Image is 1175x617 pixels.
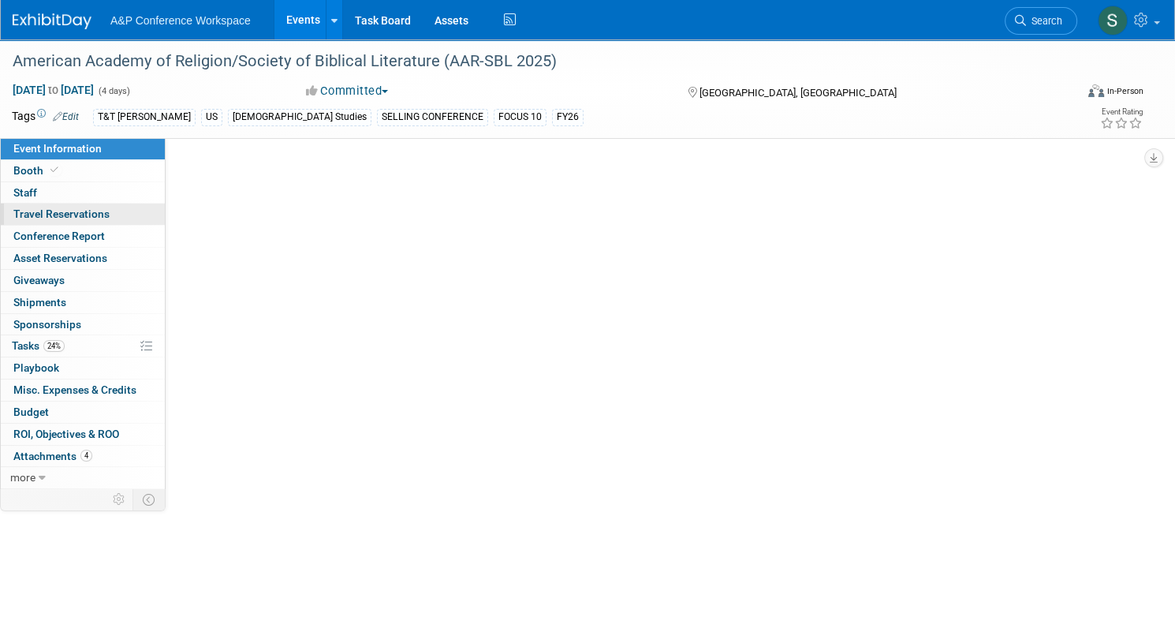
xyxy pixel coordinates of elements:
[1,424,165,445] a: ROI, Objectives & ROO
[13,13,91,29] img: ExhibitDay
[228,109,371,125] div: [DEMOGRAPHIC_DATA] Studies
[12,83,95,97] span: [DATE] [DATE]
[1100,108,1143,116] div: Event Rating
[1106,85,1143,97] div: In-Person
[13,252,107,264] span: Asset Reservations
[1,292,165,313] a: Shipments
[201,109,222,125] div: US
[106,489,133,510] td: Personalize Event Tab Strip
[13,230,105,242] span: Conference Report
[10,471,35,484] span: more
[1,335,165,357] a: Tasks24%
[1,270,165,291] a: Giveaways
[1,248,165,269] a: Asset Reservations
[1,138,165,159] a: Event Information
[1088,84,1104,97] img: Format-Inperson.png
[13,164,62,177] span: Booth
[13,450,92,462] span: Attachments
[13,274,65,286] span: Giveaways
[1,160,165,181] a: Booth
[13,186,37,199] span: Staff
[699,87,897,99] span: [GEOGRAPHIC_DATA], [GEOGRAPHIC_DATA]
[1,204,165,225] a: Travel Reservations
[13,361,59,374] span: Playbook
[13,296,66,308] span: Shipments
[1,446,165,467] a: Attachments4
[1,380,165,401] a: Misc. Expenses & Credits
[377,109,488,125] div: SELLING CONFERENCE
[975,82,1143,106] div: Event Format
[80,450,92,462] span: 4
[1005,7,1077,35] a: Search
[12,339,65,352] span: Tasks
[13,406,49,418] span: Budget
[13,318,81,331] span: Sponsorships
[1,226,165,247] a: Conference Report
[494,109,546,125] div: FOCUS 10
[12,108,79,126] td: Tags
[13,428,119,440] span: ROI, Objectives & ROO
[1,182,165,204] a: Staff
[1,467,165,488] a: more
[13,142,102,155] span: Event Information
[110,14,251,27] span: A&P Conference Workspace
[1026,15,1062,27] span: Search
[1,314,165,335] a: Sponsorships
[1,357,165,379] a: Playbook
[1,402,165,423] a: Budget
[7,47,1047,76] div: American Academy of Religion/Society of Biblical Literature (AAR-SBL 2025)
[552,109,584,125] div: FY26
[133,489,166,510] td: Toggle Event Tabs
[13,383,136,396] span: Misc. Expenses & Credits
[50,166,58,174] i: Booth reservation complete
[1098,6,1128,36] img: Sophia Hettler
[97,86,130,96] span: (4 days)
[46,84,61,96] span: to
[53,111,79,122] a: Edit
[300,83,394,99] button: Committed
[93,109,196,125] div: T&T [PERSON_NAME]
[13,208,110,220] span: Travel Reservations
[43,340,65,352] span: 24%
